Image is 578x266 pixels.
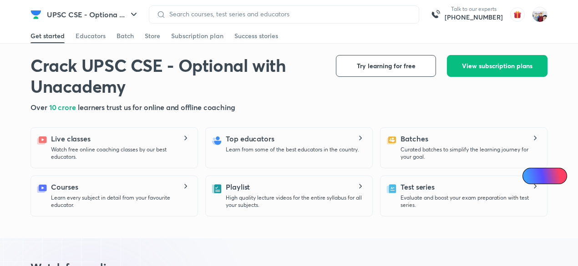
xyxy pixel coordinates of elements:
[41,5,145,24] button: UPSC CSE - Optiona ...
[171,29,223,43] a: Subscription plan
[462,61,532,70] span: View subscription plans
[49,102,78,112] span: 10 crore
[401,181,435,192] h5: Test series
[234,29,278,43] a: Success stories
[336,55,436,77] button: Try learning for free
[30,55,321,96] h1: Crack UPSC CSE - Optional with Unacademy
[401,146,540,161] p: Curated batches to simplify the learning journey for your goal.
[51,194,190,209] p: Learn every subject in detail from your favourite educator.
[522,168,567,184] a: Ai Doubts
[30,9,41,20] img: Company Logo
[234,31,278,40] div: Success stories
[117,29,134,43] a: Batch
[528,172,535,180] img: Icon
[51,181,78,192] h5: Courses
[226,146,359,153] p: Learn from some of the best educators in the country.
[30,102,49,112] span: Over
[226,194,365,209] p: High quality lecture videos for the entire syllabus for all your subjects.
[166,10,411,18] input: Search courses, test series and educators
[537,172,562,180] span: Ai Doubts
[226,133,274,144] h5: Top educators
[447,55,548,77] button: View subscription plans
[51,146,190,161] p: Watch free online coaching classes by our best educators.
[445,5,503,13] p: Talk to our experts
[445,13,503,22] a: [PHONE_NUMBER]
[510,7,525,22] img: avatar
[426,5,445,24] img: call-us
[145,29,160,43] a: Store
[145,31,160,40] div: Store
[357,61,416,70] span: Try learning for free
[30,29,65,43] a: Get started
[171,31,223,40] div: Subscription plan
[226,181,250,192] h5: Playlist
[51,133,91,144] h5: Live classes
[117,31,134,40] div: Batch
[76,29,106,43] a: Educators
[401,133,428,144] h5: Batches
[76,31,106,40] div: Educators
[30,31,65,40] div: Get started
[401,194,540,209] p: Evaluate and boost your exam preparation with test series.
[78,102,235,112] span: learners trust us for online and offline coaching
[532,7,548,22] img: km swarthi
